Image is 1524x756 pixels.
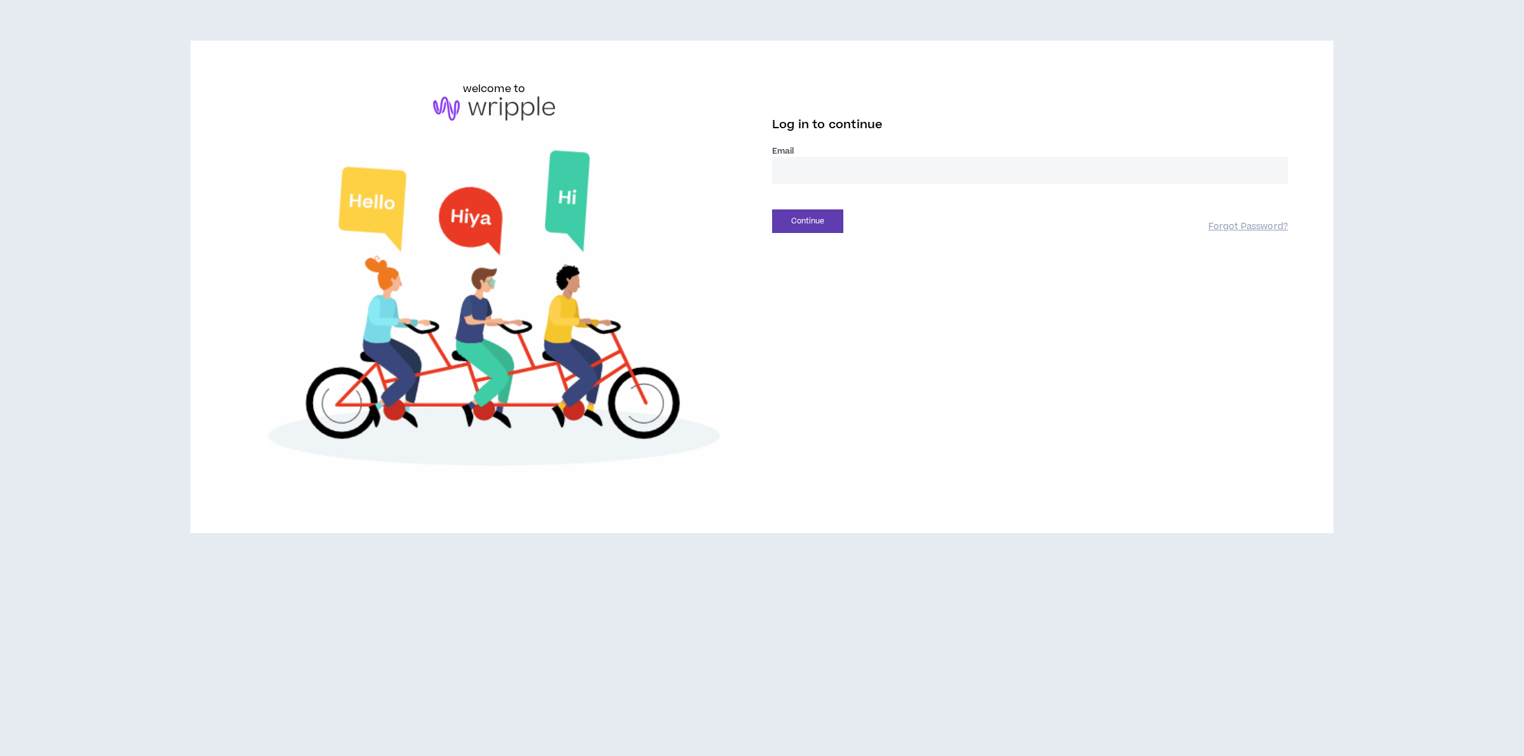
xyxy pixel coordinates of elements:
label: Email [772,145,1288,157]
span: Log in to continue [772,117,883,133]
h6: welcome to [463,81,526,96]
a: Forgot Password? [1208,221,1288,233]
img: logo-brand.png [433,96,555,121]
button: Continue [772,209,843,233]
img: Welcome to Wripple [236,133,752,493]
